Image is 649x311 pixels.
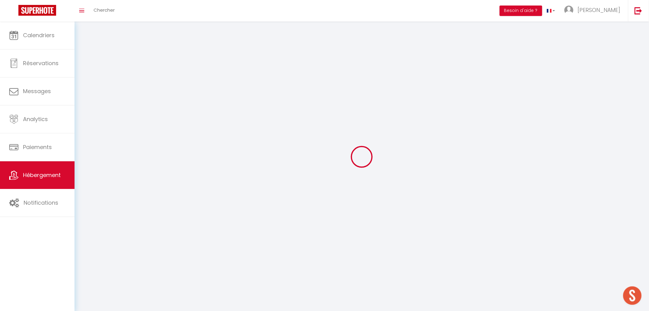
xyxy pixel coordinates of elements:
[23,171,61,179] span: Hébergement
[23,115,48,123] span: Analytics
[23,31,55,39] span: Calendriers
[23,143,52,151] span: Paiements
[24,199,58,207] span: Notifications
[23,59,59,67] span: Réservations
[578,6,620,14] span: [PERSON_NAME]
[635,7,642,14] img: logout
[18,5,56,16] img: Super Booking
[94,7,115,13] span: Chercher
[23,87,51,95] span: Messages
[500,6,542,16] button: Besoin d'aide ?
[623,286,642,305] div: Ouvrir le chat
[564,6,574,15] img: ...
